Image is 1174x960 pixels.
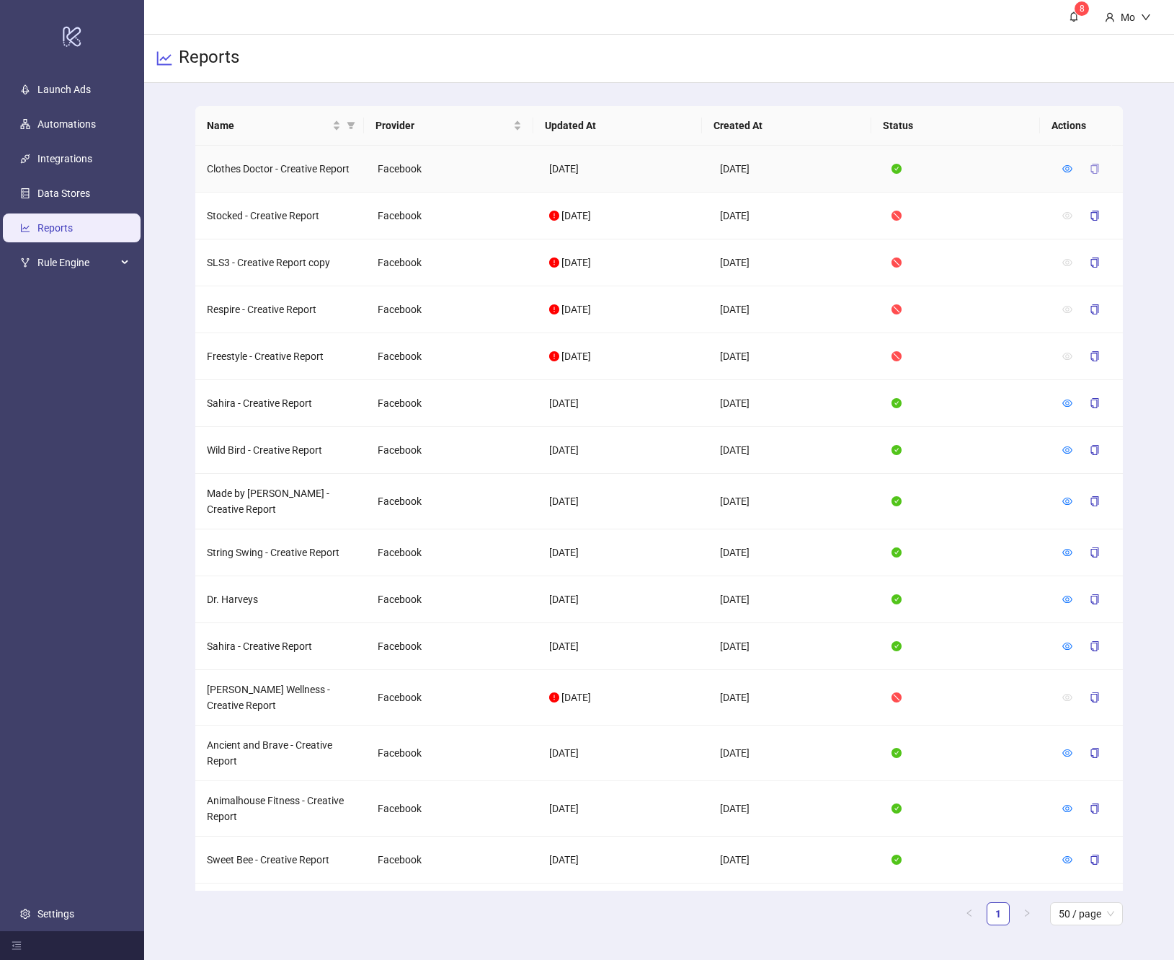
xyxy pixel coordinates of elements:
td: Freestyle - Creative Report [195,333,366,380]
span: left [965,909,974,917]
td: [DATE] [708,623,879,670]
a: 1 [987,903,1009,925]
a: Data Stores [37,188,90,199]
span: stop [891,304,902,314]
th: Created At [702,106,871,146]
td: [DATE] [538,529,708,576]
span: check-circle [891,855,902,865]
button: copy [1078,345,1111,368]
td: Facebook [366,576,537,623]
div: Mo [1115,9,1141,25]
td: [DATE] [708,529,879,576]
span: stop [891,257,902,268]
a: eye [1062,747,1072,759]
span: copy [1090,164,1100,174]
button: copy [1078,490,1111,513]
span: filter [347,121,355,130]
span: [DATE] [561,210,591,221]
button: copy [1078,588,1111,611]
span: eye [1062,211,1072,221]
span: eye [1062,496,1072,506]
button: copy [1078,439,1111,462]
td: [DATE] [708,193,879,239]
span: eye [1062,641,1072,651]
span: stop [891,692,902,703]
td: [DATE] [708,474,879,529]
span: copy [1090,547,1100,558]
button: copy [1078,848,1111,871]
a: Launch Ads [37,84,91,95]
td: [DATE] [708,333,879,380]
span: eye [1062,692,1072,703]
span: check-circle [891,398,902,408]
td: Facebook [366,837,537,884]
span: [DATE] [561,257,591,268]
td: [DATE] [708,884,879,955]
span: [DATE] [561,692,591,703]
div: Page Size [1050,902,1123,925]
td: String Swing - Creative Report [195,529,366,576]
td: [DATE] [708,146,879,193]
span: copy [1090,496,1100,506]
td: [DATE] [538,146,708,193]
td: [DATE] [538,474,708,529]
td: Sahira - Creative Report [195,380,366,427]
span: line-chart [156,50,173,67]
td: [PERSON_NAME] & [PERSON_NAME] - [GEOGRAPHIC_DATA] [195,884,366,955]
span: check-circle [891,803,902,814]
a: eye [1062,163,1072,175]
td: Facebook [366,333,537,380]
span: down [1141,12,1151,22]
td: Facebook [366,146,537,193]
sup: 8 [1075,1,1089,16]
span: Name [207,118,329,133]
span: right [1023,909,1031,917]
td: Facebook [366,427,537,474]
td: [DATE] [708,576,879,623]
button: copy [1078,298,1111,321]
span: copy [1090,594,1100,604]
span: copy [1090,641,1100,651]
span: eye [1062,594,1072,604]
span: copy [1090,351,1100,361]
td: [DATE] [538,884,708,955]
td: [PERSON_NAME] Wellness - Creative Report [195,670,366,726]
span: [DATE] [561,351,591,362]
li: 1 [987,902,1010,925]
span: copy [1090,855,1100,865]
button: copy [1078,635,1111,658]
td: Animalhouse Fitness - Creative Report [195,781,366,837]
td: [DATE] [538,781,708,837]
a: Reports [37,222,73,234]
button: copy [1078,741,1111,765]
span: 50 / page [1059,903,1114,925]
th: Actions [1040,106,1112,146]
td: Stocked - Creative Report [195,193,366,239]
span: fork [20,257,30,268]
span: menu-fold [12,941,22,951]
span: copy [1090,211,1100,221]
span: 8 [1080,4,1085,14]
a: eye [1062,547,1072,558]
span: copy [1090,398,1100,408]
th: Provider [364,106,533,146]
span: eye [1062,257,1072,268]
td: [DATE] [708,837,879,884]
td: [DATE] [708,726,879,781]
td: Made by [PERSON_NAME] - Creative Report [195,474,366,529]
td: [DATE] [538,726,708,781]
span: copy [1090,748,1100,758]
span: exclamation-circle [549,692,559,703]
span: eye [1062,803,1072,814]
a: eye [1062,594,1072,605]
td: [DATE] [708,781,879,837]
span: bell [1069,12,1079,22]
span: stop [891,351,902,361]
span: eye [1062,351,1072,361]
a: eye [1062,444,1072,456]
td: Sahira - Creative Report [195,623,366,670]
span: eye [1062,748,1072,758]
td: Clothes Doctor - Creative Report [195,146,366,193]
span: copy [1090,304,1100,314]
span: copy [1090,445,1100,455]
